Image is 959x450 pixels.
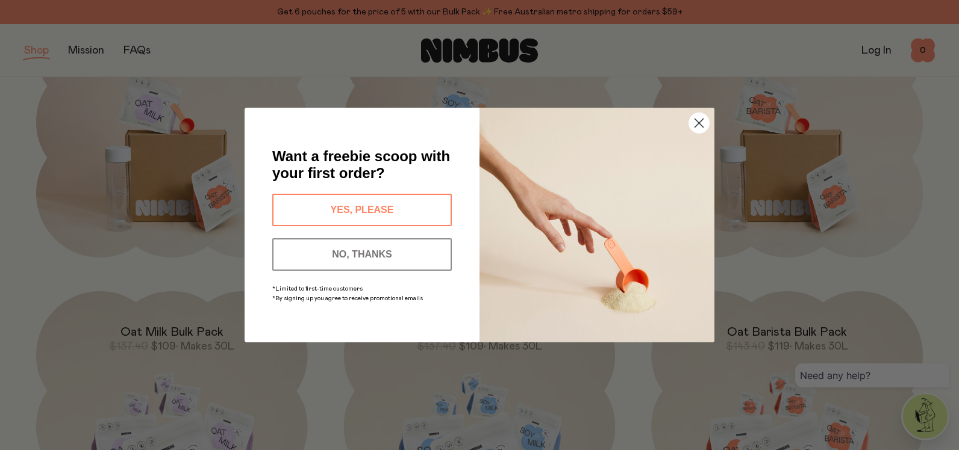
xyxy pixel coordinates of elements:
[272,295,423,301] span: *By signing up you agree to receive promotional emails
[272,148,450,181] span: Want a freebie scoop with your first order?
[689,112,710,134] button: Close dialog
[272,194,452,226] button: YES, PLEASE
[272,286,363,292] span: *Limited to first-time customers
[479,108,714,342] img: c0d45117-8e62-4a02-9742-374a5db49d45.jpeg
[272,238,452,271] button: NO, THANKS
